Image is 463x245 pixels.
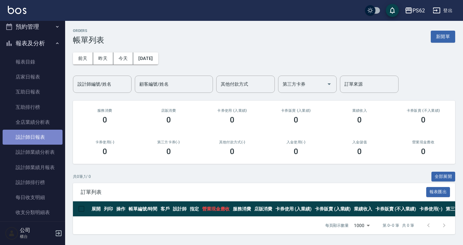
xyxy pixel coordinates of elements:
button: 報表及分析 [3,35,63,52]
div: 1000 [351,217,372,234]
button: 新開單 [431,31,455,43]
h2: 卡券使用 (入業績) [208,108,256,113]
h2: 入金儲值 [336,140,384,144]
button: PS62 [402,4,428,17]
button: 今天 [113,52,133,65]
th: 設計師 [171,201,188,217]
div: PS62 [413,7,425,15]
th: 展開 [90,201,102,217]
span: 訂單列表 [81,189,426,195]
th: 卡券販賣 (入業績) [313,201,353,217]
h3: 0 [294,115,298,124]
h2: 入金使用(-) [272,140,320,144]
h2: 營業現金應收 [399,140,447,144]
button: 報表匯出 [426,187,450,197]
h2: 卡券使用(-) [81,140,129,144]
h3: 0 [357,115,362,124]
h3: 0 [421,115,426,124]
th: 卡券使用 (入業績) [274,201,313,217]
h2: 其他付款方式(-) [208,140,256,144]
a: 設計師業績月報表 [3,160,63,175]
h2: 卡券販賣 (入業績) [272,108,320,113]
h3: 0 [230,115,234,124]
p: 每頁顯示數量 [325,223,349,228]
a: 新開單 [431,33,455,39]
h3: 0 [294,147,298,156]
p: 櫃台 [20,234,53,239]
a: 互助日報表 [3,84,63,99]
p: 第 0–0 筆 共 0 筆 [383,223,414,228]
h2: 卡券販賣 (不入業績) [399,108,447,113]
button: save [386,4,399,17]
th: 操作 [115,201,127,217]
a: 互助排行榜 [3,100,63,115]
th: 列印 [102,201,115,217]
h3: 0 [230,147,234,156]
th: 帳單編號/時間 [127,201,159,217]
th: 客戶 [159,201,171,217]
a: 設計師日報表 [3,130,63,145]
h3: 0 [103,115,107,124]
h5: 公司 [20,227,53,234]
img: Person [5,227,18,240]
a: 報表匯出 [426,189,450,195]
a: 每日收支明細 [3,190,63,205]
a: 報表目錄 [3,54,63,69]
th: 營業現金應收 [201,201,231,217]
th: 店販消費 [253,201,274,217]
button: [DATE] [133,52,158,65]
a: 設計師業績分析表 [3,145,63,160]
a: 全店業績分析表 [3,115,63,130]
button: 登出 [430,5,455,17]
button: 預約管理 [3,18,63,35]
th: 卡券販賣 (不入業績) [374,201,417,217]
h2: 第三方卡券(-) [145,140,193,144]
h3: 0 [166,147,171,156]
h3: 0 [421,147,426,156]
button: 全部展開 [431,172,456,182]
button: Open [324,79,334,89]
h3: 0 [166,115,171,124]
button: 前天 [73,52,93,65]
th: 卡券使用(-) [418,201,444,217]
button: 昨天 [93,52,113,65]
h3: 服務消費 [81,108,129,113]
th: 指定 [188,201,201,217]
th: 業績收入 [352,201,374,217]
p: 共 0 筆, 1 / 0 [73,174,91,180]
h3: 0 [103,147,107,156]
h3: 0 [357,147,362,156]
a: 收支分類明細表 [3,205,63,220]
th: 服務消費 [231,201,253,217]
h3: 帳單列表 [73,36,104,45]
h2: 店販消費 [145,108,193,113]
a: 店家日報表 [3,69,63,84]
h2: 業績收入 [336,108,384,113]
h2: ORDERS [73,29,104,33]
img: Logo [8,6,26,14]
a: 設計師排行榜 [3,175,63,190]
